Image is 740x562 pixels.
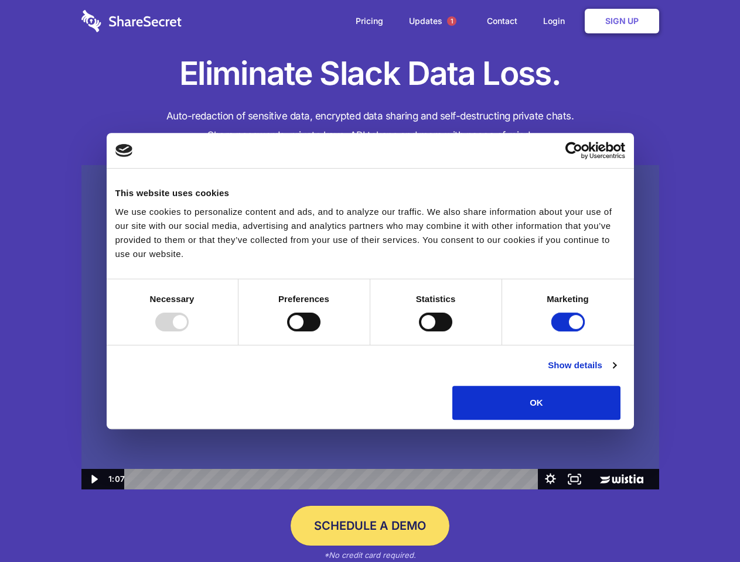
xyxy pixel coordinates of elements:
[81,107,659,145] h4: Auto-redaction of sensitive data, encrypted data sharing and self-destructing private chats. Shar...
[115,186,625,200] div: This website uses cookies
[81,53,659,95] h1: Eliminate Slack Data Loss.
[115,205,625,261] div: We use cookies to personalize content and ads, and to analyze our traffic. We also share informat...
[531,3,582,39] a: Login
[681,503,726,548] iframe: Drift Widget Chat Controller
[547,294,589,304] strong: Marketing
[324,550,416,560] em: *No credit card required.
[344,3,395,39] a: Pricing
[115,144,133,157] img: logo
[523,142,625,159] a: Usercentrics Cookiebot - opens in a new window
[134,469,533,489] div: Playbar
[475,3,529,39] a: Contact
[538,469,562,489] button: Show settings menu
[81,10,182,32] img: logo-wordmark-white-trans-d4663122ce5f474addd5e946df7df03e33cb6a1c49d2221995e7729f52c070b2.svg
[416,294,456,304] strong: Statistics
[278,294,329,304] strong: Preferences
[452,386,620,420] button: OK
[150,294,195,304] strong: Necessary
[585,9,659,33] a: Sign Up
[81,165,659,490] img: Sharesecret
[291,506,449,546] a: Schedule a Demo
[447,16,456,26] span: 1
[562,469,586,489] button: Fullscreen
[586,469,659,489] a: Wistia Logo -- Learn More
[81,469,105,489] button: Play Video
[548,358,616,372] a: Show details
